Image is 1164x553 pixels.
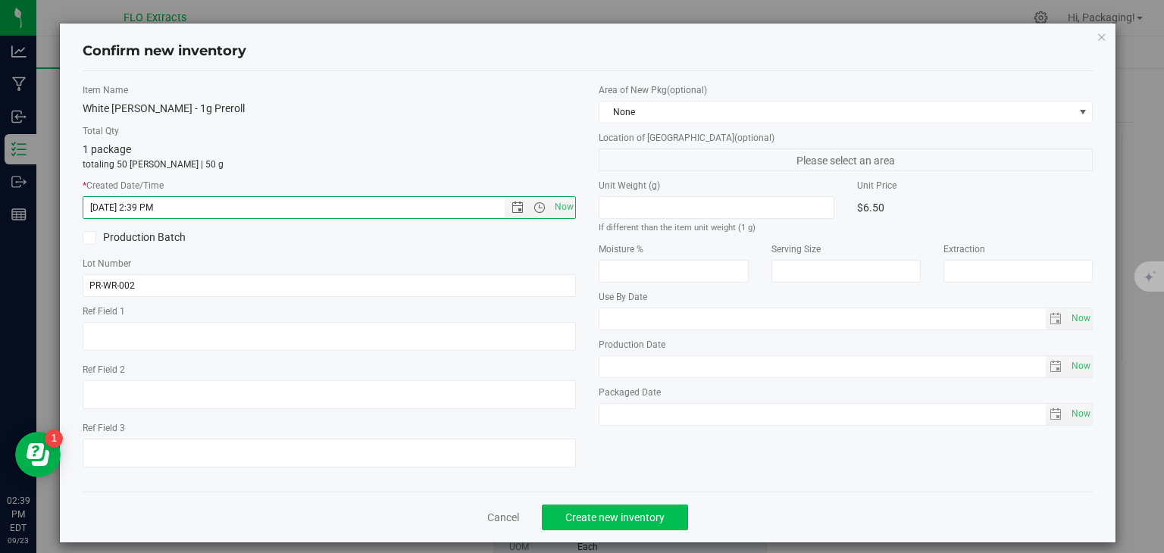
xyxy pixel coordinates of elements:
[857,196,1093,219] div: $6.50
[1046,404,1068,425] span: select
[83,179,577,192] label: Created Date/Time
[542,505,688,530] button: Create new inventory
[83,42,246,61] h4: Confirm new inventory
[83,101,577,117] div: White [PERSON_NAME] - 1g Preroll
[599,148,1093,171] span: Please select an area
[83,143,131,155] span: 1 package
[83,124,577,138] label: Total Qty
[1067,356,1092,377] span: select
[1067,308,1092,330] span: select
[487,510,519,525] a: Cancel
[1068,355,1094,377] span: Set Current date
[599,223,756,233] small: If different than the item unit weight (1 g)
[45,430,63,448] iframe: Resource center unread badge
[83,230,318,245] label: Production Batch
[527,202,552,214] span: Open the time view
[771,242,921,256] label: Serving Size
[83,363,577,376] label: Ref Field 2
[1046,356,1068,377] span: select
[83,257,577,270] label: Lot Number
[15,432,61,477] iframe: Resource center
[1046,308,1068,330] span: select
[599,242,748,256] label: Moisture %
[599,338,1093,351] label: Production Date
[599,386,1093,399] label: Packaged Date
[667,85,707,95] span: (optional)
[1068,403,1094,425] span: Set Current date
[505,202,530,214] span: Open the date view
[83,83,577,97] label: Item Name
[83,421,577,435] label: Ref Field 3
[83,158,577,171] p: totaling 50 [PERSON_NAME] | 50 g
[551,196,577,218] span: Set Current date
[565,511,665,523] span: Create new inventory
[599,102,1073,123] span: None
[599,179,834,192] label: Unit Weight (g)
[599,83,1093,97] label: Area of New Pkg
[943,242,1093,256] label: Extraction
[1067,404,1092,425] span: select
[599,131,1093,145] label: Location of [GEOGRAPHIC_DATA]
[734,133,774,143] span: (optional)
[83,305,577,318] label: Ref Field 1
[1068,308,1094,330] span: Set Current date
[857,179,1093,192] label: Unit Price
[599,290,1093,304] label: Use By Date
